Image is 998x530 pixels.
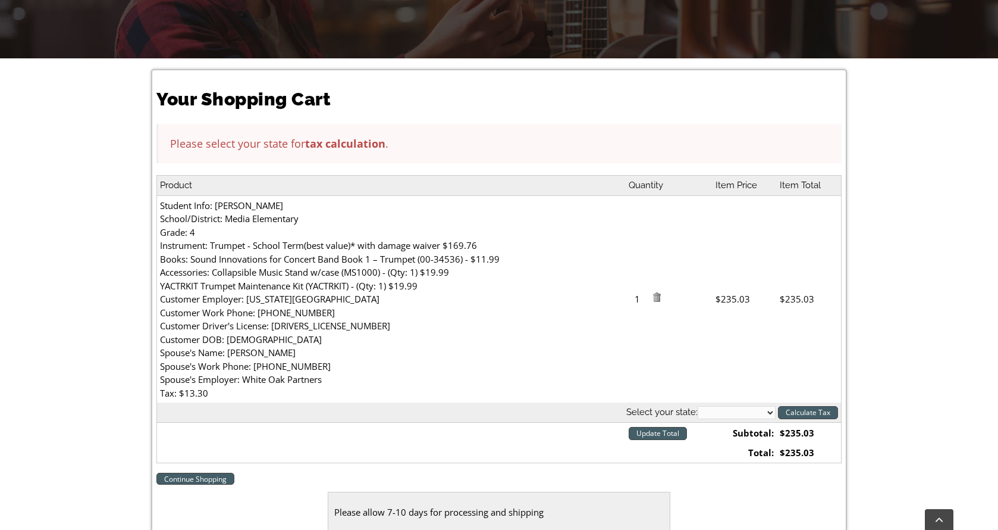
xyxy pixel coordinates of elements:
select: State billing address [698,406,776,419]
td: $235.03 [713,195,777,403]
th: Select your state: [157,403,841,423]
input: Update Total [629,427,687,440]
td: $235.03 [777,443,841,463]
td: Student Info: [PERSON_NAME] School/District: Media Elementary Grade: 4 Instrument: Trumpet - Scho... [157,195,626,403]
th: Item Total [777,176,841,196]
a: Continue Shopping [156,473,234,485]
td: $235.03 [777,423,841,443]
td: Total: [713,443,777,463]
a: Remove item from cart [652,293,661,305]
div: Please select your state for . [156,124,841,163]
div: Please allow 7-10 days for processing and shipping [334,504,664,520]
th: Product [157,176,626,196]
th: Quantity [626,176,713,196]
td: $235.03 [777,195,841,403]
h1: Your Shopping Cart [156,87,841,112]
th: Item Price [713,176,777,196]
td: Subtotal: [713,423,777,443]
input: Calculate Tax [778,406,838,419]
span: 1 [629,292,649,306]
strong: tax calculation [305,136,385,151]
img: Remove Item [652,292,661,302]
